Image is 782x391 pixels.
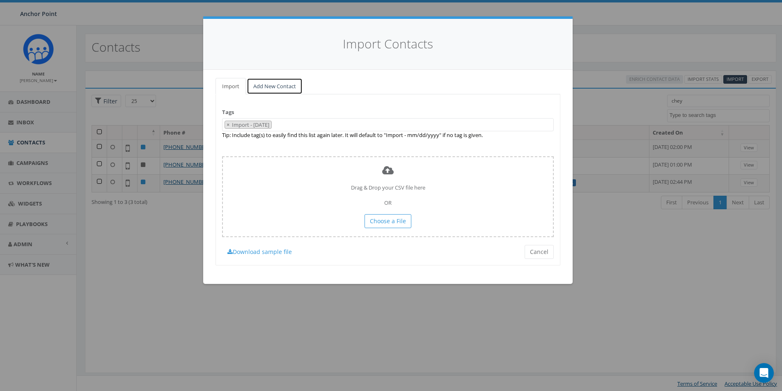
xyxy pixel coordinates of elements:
[247,78,303,95] a: Add New Contact
[225,121,272,129] li: Import - 09/09/2025
[222,245,297,259] a: Download sample file
[216,78,246,95] a: Import
[525,245,554,259] button: Cancel
[225,121,231,129] button: Remove item
[231,121,271,128] span: Import - [DATE]
[222,108,234,116] label: Tags
[384,199,392,206] span: OR
[370,217,406,225] span: Choose a File
[754,363,774,383] div: Open Intercom Messenger
[274,121,278,129] textarea: Search
[222,156,554,237] div: Drag & Drop your CSV file here
[222,131,483,139] label: Tip: Include tag(s) to easily find this list again later. It will default to "Import - mm/dd/yyyy...
[216,35,560,53] h4: Import Contacts
[227,121,229,128] span: ×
